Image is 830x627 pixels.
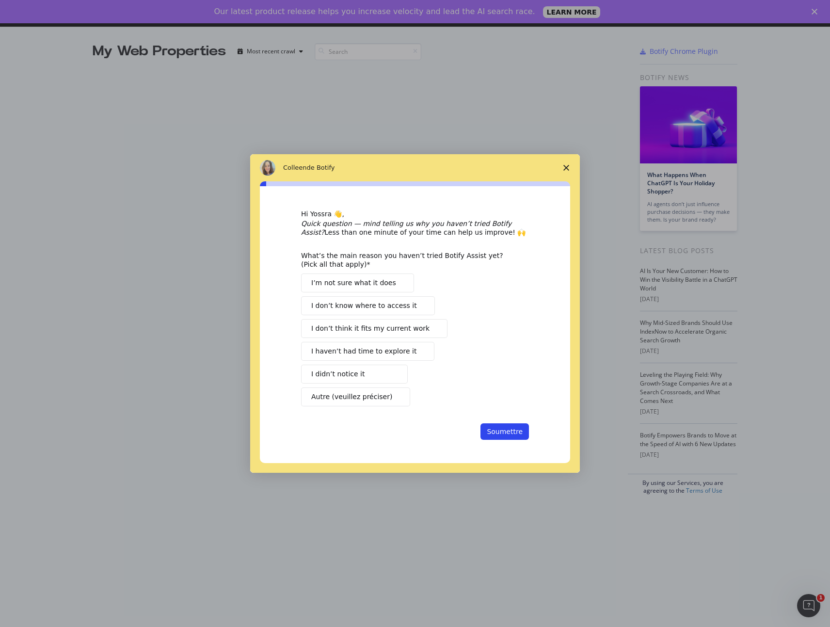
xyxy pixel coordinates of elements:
span: I don’t know where to access it [311,301,417,311]
div: Fermer [812,9,821,15]
span: Colleen [283,164,307,171]
div: Our latest product release helps you increase velocity and lead the AI search race. [214,7,535,16]
span: de Botify [307,164,335,171]
button: I don’t think it fits my current work [301,319,447,338]
span: I’m not sure what it does [311,278,396,288]
span: I didn’t notice it [311,369,365,379]
span: Autre (veuillez préciser) [311,392,392,402]
a: LEARN MORE [543,6,601,18]
span: I haven’t had time to explore it [311,346,416,356]
div: Less than one minute of your time can help us improve! 🙌 [301,219,529,237]
div: Hi Yossra 👋, [301,209,529,219]
button: Soumettre [480,423,529,440]
span: Fermer l'enquête [553,154,580,181]
button: I don’t know where to access it [301,296,435,315]
button: I’m not sure what it does [301,273,414,292]
div: What’s the main reason you haven’t tried Botify Assist yet? (Pick all that apply) [301,251,514,269]
i: Quick question — mind telling us why you haven’t tried Botify Assist? [301,220,511,236]
button: I haven’t had time to explore it [301,342,434,361]
button: I didn’t notice it [301,365,408,384]
span: I don’t think it fits my current work [311,323,430,334]
button: Autre (veuillez préciser) [301,387,410,406]
img: Profile image for Colleen [260,160,275,176]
